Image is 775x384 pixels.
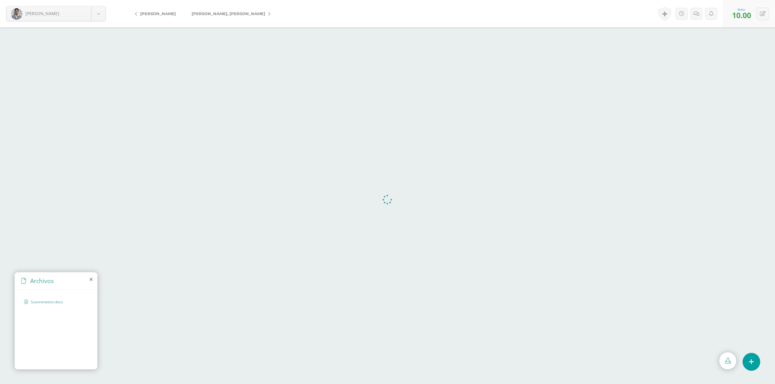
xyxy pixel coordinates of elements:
span: 10.00 [732,10,751,20]
a: [PERSON_NAME] [6,6,106,21]
a: [PERSON_NAME] [130,6,184,21]
a: [PERSON_NAME], [PERSON_NAME] [184,6,275,21]
img: 1287b2d703b6204b813f3806140150e9.png [11,8,22,20]
span: [PERSON_NAME] [25,11,59,16]
div: Nota: [732,7,751,11]
span: [PERSON_NAME], [PERSON_NAME] [192,11,265,16]
span: Scannimation.docx [31,299,81,304]
span: Archivos [30,277,54,285]
span: [PERSON_NAME] [140,11,176,16]
i: close [90,277,93,282]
